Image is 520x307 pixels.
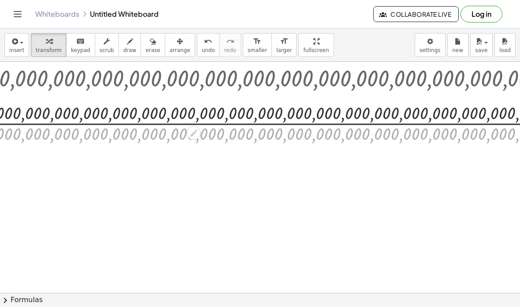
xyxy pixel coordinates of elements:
button: insert [4,33,29,57]
span: Collaborate Live [381,10,451,18]
button: Toggle navigation [11,7,25,21]
div: Edit math [187,126,201,140]
span: scrub [100,47,114,53]
button: scrub [95,33,119,57]
button: Collaborate Live [373,6,459,22]
span: fullscreen [303,47,329,53]
button: format_sizesmaller [243,33,272,57]
button: erase [141,33,165,57]
button: load [494,33,516,57]
button: format_sizelarger [271,33,297,57]
i: undo [204,36,212,47]
i: redo [226,36,234,47]
button: Log in [461,6,502,22]
span: smaller [248,47,267,53]
button: keyboardkeypad [66,33,95,57]
i: format_size [253,36,261,47]
span: load [499,47,511,53]
span: insert [9,47,24,53]
span: arrange [170,47,190,53]
span: save [475,47,487,53]
button: fullscreen [298,33,334,57]
button: redoredo [219,33,241,57]
button: undoundo [197,33,220,57]
button: settings [415,33,446,57]
span: draw [123,47,137,53]
span: transform [36,47,62,53]
button: arrange [165,33,195,57]
a: Whiteboards [35,10,79,19]
span: settings [420,47,441,53]
span: larger [276,47,292,53]
button: save [470,33,493,57]
i: format_size [280,36,288,47]
span: undo [202,47,215,53]
span: redo [224,47,236,53]
span: keypad [71,47,90,53]
button: new [447,33,468,57]
button: draw [119,33,141,57]
button: transform [31,33,67,57]
i: keyboard [76,36,85,47]
span: erase [145,47,160,53]
span: new [452,47,463,53]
